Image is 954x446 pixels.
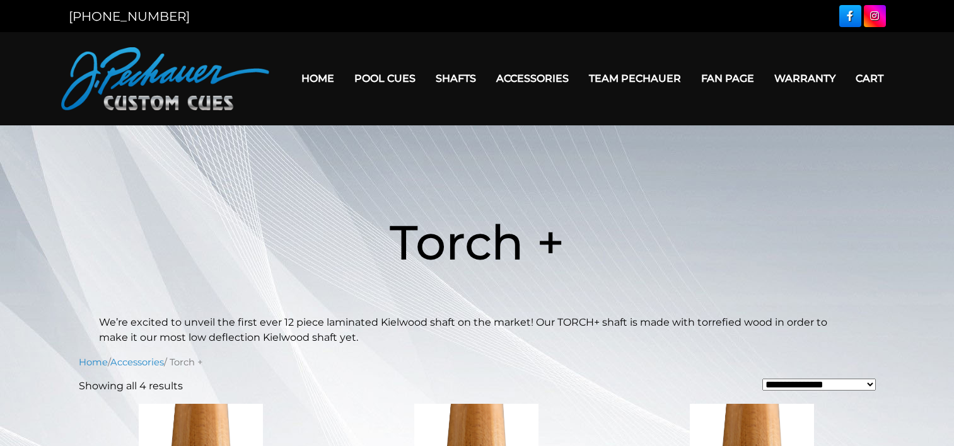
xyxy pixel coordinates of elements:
a: [PHONE_NUMBER] [69,9,190,24]
a: Shafts [426,62,486,94]
select: Shop order [762,379,876,391]
img: Pechauer Custom Cues [61,47,269,110]
a: Home [291,62,344,94]
p: We’re excited to unveil the first ever 12 piece laminated Kielwood shaft on the market! Our TORCH... [99,315,856,345]
a: Accessories [110,357,164,368]
a: Team Pechauer [579,62,691,94]
a: Home [79,357,108,368]
a: Fan Page [691,62,764,94]
a: Warranty [764,62,846,94]
p: Showing all 4 results [79,379,183,394]
span: Torch + [390,213,564,272]
a: Cart [846,62,893,94]
a: Accessories [486,62,579,94]
nav: Breadcrumb [79,355,876,369]
a: Pool Cues [344,62,426,94]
